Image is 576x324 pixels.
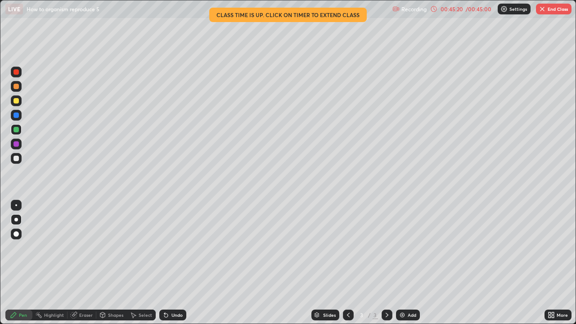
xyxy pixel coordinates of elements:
[357,312,366,318] div: 3
[439,6,464,12] div: 00:45:20
[464,6,492,12] div: / 00:45:00
[19,313,27,317] div: Pen
[408,313,416,317] div: Add
[171,313,183,317] div: Undo
[500,5,508,13] img: class-settings-icons
[108,313,123,317] div: Shapes
[44,313,64,317] div: Highlight
[27,5,99,13] p: How to organism reproduce 5
[323,313,336,317] div: Slides
[392,5,400,13] img: recording.375f2c34.svg
[557,313,568,317] div: More
[8,5,20,13] p: LIVE
[79,313,93,317] div: Eraser
[139,313,152,317] div: Select
[536,4,571,14] button: End Class
[373,311,378,319] div: 3
[539,5,546,13] img: end-class-cross
[401,6,427,13] p: Recording
[399,311,406,319] img: add-slide-button
[368,312,371,318] div: /
[509,7,527,11] p: Settings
